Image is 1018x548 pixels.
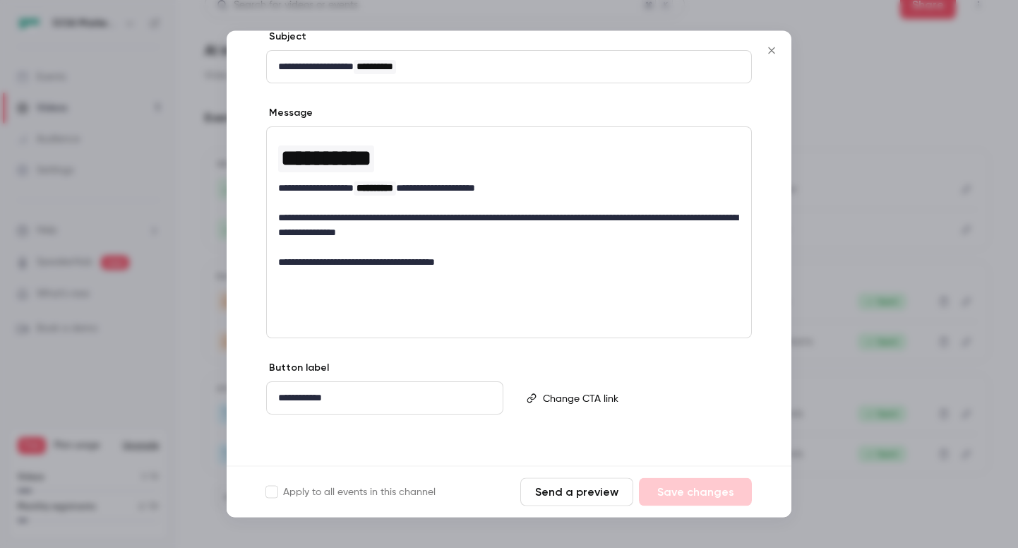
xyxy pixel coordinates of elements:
button: Send a preview [520,478,633,506]
div: editor [267,52,751,83]
label: Subject [266,30,306,44]
label: Apply to all events in this channel [266,485,436,499]
div: editor [267,128,751,279]
div: editor [537,383,750,415]
label: Button label [266,362,329,376]
label: Message [266,107,313,121]
button: Close [757,37,786,65]
div: editor [267,383,503,415]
